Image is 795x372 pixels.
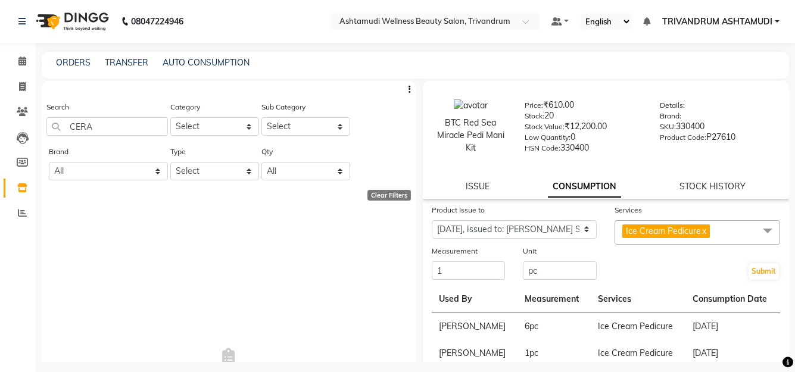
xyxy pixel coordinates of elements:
div: ₹610.00 [525,99,642,115]
td: 6 [517,313,590,340]
div: ₹12,200.00 [525,120,642,137]
label: Category [170,102,200,112]
label: Low Quantity: [525,132,570,143]
label: Unit [523,246,537,257]
label: Stock Value: [525,121,565,132]
div: BTC Red Sea Miracle Pedi Mani Kit [435,117,507,154]
label: Product Issue to [432,205,485,215]
th: Used By [432,286,518,313]
label: Brand: [660,111,681,121]
label: Brand [49,146,68,157]
div: 0 [525,131,642,148]
a: AUTO CONSUMPTION [163,57,250,68]
td: 1 [517,340,590,367]
a: TRANSFER [105,57,148,68]
label: Product Code: [660,132,706,143]
td: [PERSON_NAME] [432,313,518,340]
th: Consumption Date [685,286,780,313]
label: Price: [525,100,543,111]
img: logo [30,5,112,38]
a: CONSUMPTION [548,176,621,198]
td: Ice Cream Pedicure [591,313,686,340]
input: Search by product name or code [46,117,168,136]
td: [PERSON_NAME] [432,340,518,367]
a: x [701,226,706,236]
div: 330400 [525,142,642,158]
label: Sub Category [261,102,305,112]
td: Ice Cream Pedicure [591,340,686,367]
label: HSN Code: [525,143,560,154]
label: Details: [660,100,685,111]
label: Search [46,102,69,112]
span: pc [529,321,538,332]
label: Qty [261,146,273,157]
b: 08047224946 [131,5,183,38]
td: [DATE] [685,340,780,367]
a: STOCK HISTORY [679,181,746,192]
div: P27610 [660,131,777,148]
td: [DATE] [685,313,780,340]
label: Services [615,205,642,215]
div: Clear Filters [367,190,411,201]
button: Submit [749,263,779,280]
label: Measurement [432,246,478,257]
label: Stock: [525,111,544,121]
th: Measurement [517,286,590,313]
div: 330400 [660,120,777,137]
div: 20 [525,110,642,126]
span: TRIVANDRUM ASHTAMUDI [662,15,772,28]
th: Services [591,286,686,313]
span: Ice Cream Pedicure [626,226,701,236]
span: pc [529,348,538,358]
a: ORDERS [56,57,91,68]
label: SKU: [660,121,676,132]
a: ISSUE [466,181,490,192]
label: Type [170,146,186,157]
img: avatar [454,99,488,112]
